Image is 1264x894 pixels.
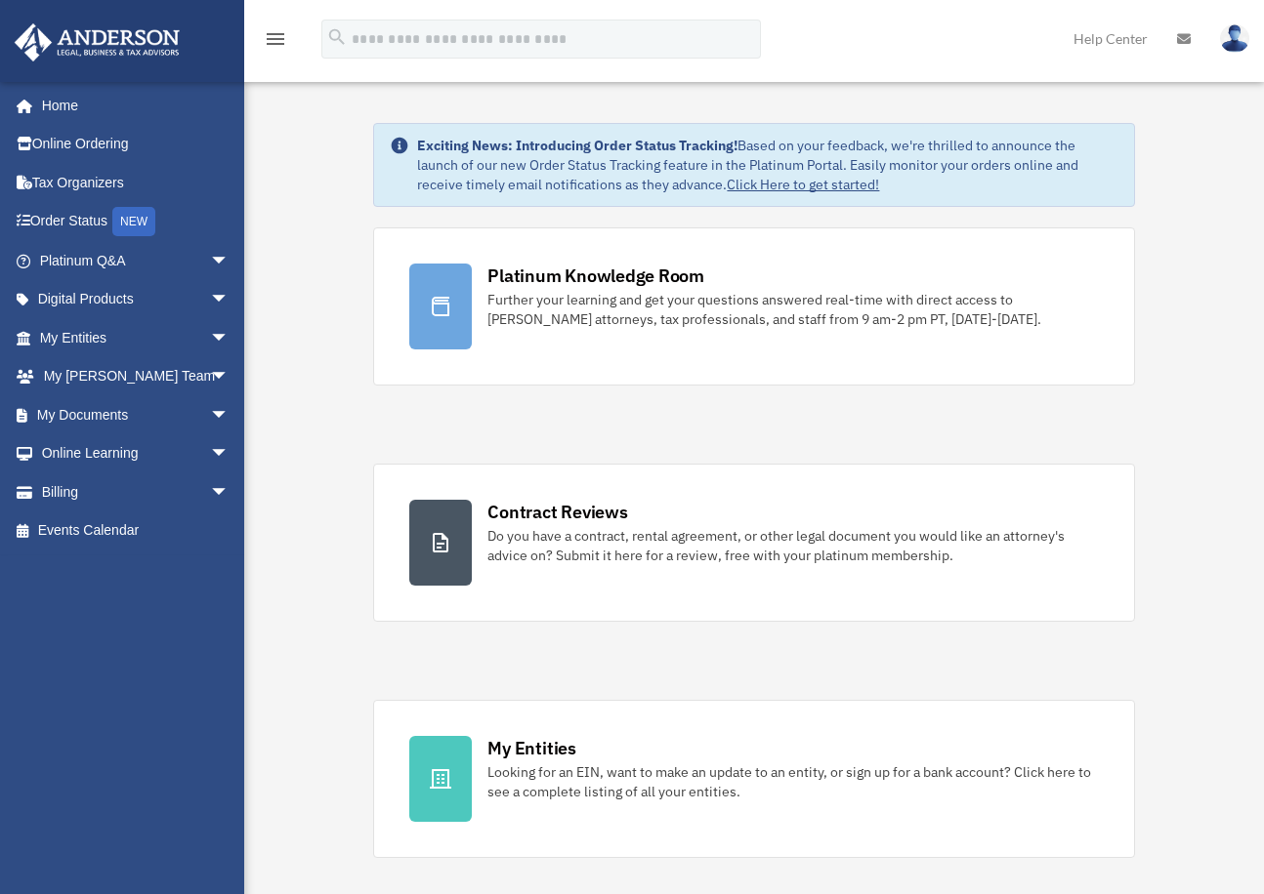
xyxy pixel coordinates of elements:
a: My Entitiesarrow_drop_down [14,318,259,357]
a: Online Learningarrow_drop_down [14,434,259,473]
div: Platinum Knowledge Room [487,264,704,288]
a: Home [14,86,249,125]
img: User Pic [1220,24,1249,53]
span: arrow_drop_down [210,241,249,281]
span: arrow_drop_down [210,395,249,435]
i: menu [264,27,287,51]
a: Online Ordering [14,125,259,164]
span: arrow_drop_down [210,434,249,474]
div: Further your learning and get your questions answered real-time with direct access to [PERSON_NAM... [487,290,1098,329]
strong: Exciting News: Introducing Order Status Tracking! [417,137,737,154]
a: Order StatusNEW [14,202,259,242]
span: arrow_drop_down [210,280,249,320]
span: arrow_drop_down [210,472,249,512]
div: My Entities [487,736,575,760]
a: Digital Productsarrow_drop_down [14,280,259,319]
a: menu [264,34,287,51]
div: NEW [112,207,155,236]
div: Do you have a contract, rental agreement, or other legal document you would like an attorney's ad... [487,526,1098,565]
span: arrow_drop_down [210,318,249,358]
div: Contract Reviews [487,500,627,524]
a: My [PERSON_NAME] Teamarrow_drop_down [14,357,259,396]
a: Platinum Knowledge Room Further your learning and get your questions answered real-time with dire... [373,227,1134,386]
a: Platinum Q&Aarrow_drop_down [14,241,259,280]
a: My Entities Looking for an EIN, want to make an update to an entity, or sign up for a bank accoun... [373,700,1134,858]
span: arrow_drop_down [210,357,249,397]
div: Based on your feedback, we're thrilled to announce the launch of our new Order Status Tracking fe... [417,136,1117,194]
i: search [326,26,348,48]
a: Tax Organizers [14,163,259,202]
img: Anderson Advisors Platinum Portal [9,23,186,61]
a: Events Calendar [14,511,259,550]
div: Looking for an EIN, want to make an update to an entity, or sign up for a bank account? Click her... [487,762,1098,801]
a: Billingarrow_drop_down [14,472,259,511]
a: Click Here to get started! [727,176,879,193]
a: My Documentsarrow_drop_down [14,395,259,434]
a: Contract Reviews Do you have a contract, rental agreement, or other legal document you would like... [373,464,1134,622]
